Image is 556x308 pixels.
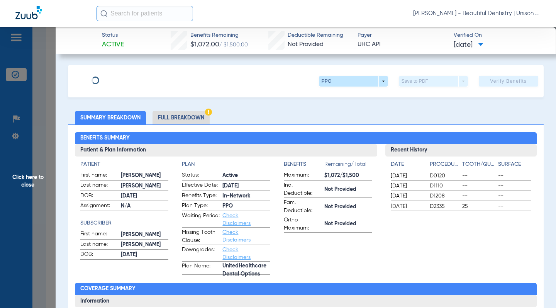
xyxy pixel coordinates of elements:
[80,181,118,191] span: Last name:
[121,202,168,210] span: N/A
[430,160,459,168] h4: Procedure
[121,172,168,180] span: [PERSON_NAME]
[391,192,423,200] span: [DATE]
[324,185,372,194] span: Not Provided
[182,202,220,211] span: Plan Type:
[462,172,495,180] span: --
[121,231,168,239] span: [PERSON_NAME]
[284,181,322,197] span: Ind. Deductible:
[15,6,42,19] img: Zuub Logo
[80,202,118,211] span: Assignment:
[284,216,322,232] span: Ortho Maximum:
[430,182,459,190] span: D1110
[498,182,531,190] span: --
[182,181,220,191] span: Effective Date:
[413,10,541,17] span: [PERSON_NAME] - Beautiful Dentistry | Unison Dental Group
[430,160,459,171] app-breakdown-title: Procedure
[385,144,537,157] h3: Recent History
[319,76,388,87] button: PPO
[100,10,107,17] img: Search Icon
[430,192,459,200] span: D1208
[517,271,556,308] iframe: Chat Widget
[324,203,372,211] span: Not Provided
[182,262,220,274] span: Plan Name:
[80,240,118,250] span: Last name:
[182,212,220,227] span: Waiting Period:
[430,172,459,180] span: D0120
[182,171,220,180] span: Status:
[121,192,168,200] span: [DATE]
[182,160,270,168] h4: Plan
[324,220,372,228] span: Not Provided
[498,160,531,168] h4: Surface
[462,160,495,168] h4: Tooth/Quad
[97,6,193,21] input: Search for patients
[430,202,459,210] span: D2335
[498,202,531,210] span: --
[102,40,124,49] span: Active
[358,40,447,49] span: UHC API
[454,40,483,50] span: [DATE]
[121,182,168,190] span: [PERSON_NAME]
[102,31,124,39] span: Status
[182,228,220,245] span: Missing Tooth Clause:
[324,160,372,171] span: Remaining/Total
[80,219,168,227] h4: Subscriber
[222,247,251,260] a: Check Disclaimers
[288,31,343,39] span: Deductible Remaining
[121,241,168,249] span: [PERSON_NAME]
[80,171,118,180] span: First name:
[358,31,447,39] span: Payer
[75,111,146,124] li: Summary Breakdown
[391,172,423,180] span: [DATE]
[462,160,495,171] app-breakdown-title: Tooth/Quad
[222,230,251,243] a: Check Disclaimers
[284,171,322,180] span: Maximum:
[498,192,531,200] span: --
[222,266,270,274] span: UnitedHealthcare Dental Options
[75,144,377,157] h3: Patient & Plan Information
[324,172,372,180] span: $1,072/$1,500
[462,182,495,190] span: --
[284,160,324,168] h4: Benefits
[391,182,423,190] span: [DATE]
[75,283,537,295] h2: Coverage Summary
[222,202,270,210] span: PPO
[121,251,168,259] span: [DATE]
[80,230,118,239] span: First name:
[462,192,495,200] span: --
[462,202,495,210] span: 25
[80,250,118,260] span: DOB:
[80,192,118,201] span: DOB:
[391,202,423,210] span: [DATE]
[219,42,248,48] span: / $1,500.00
[182,246,220,261] span: Downgrades:
[205,109,212,116] img: Hazard
[190,31,248,39] span: Benefits Remaining
[80,160,168,168] h4: Patient
[222,213,251,226] a: Check Disclaimers
[222,192,270,200] span: In-Network
[391,160,423,168] h4: Date
[222,172,270,180] span: Active
[391,160,423,171] app-breakdown-title: Date
[153,111,210,124] li: Full Breakdown
[454,31,543,39] span: Verified On
[190,41,219,48] span: $1,072.00
[222,182,270,190] span: [DATE]
[498,172,531,180] span: --
[498,160,531,171] app-breakdown-title: Surface
[75,295,537,307] h3: Information
[182,192,220,201] span: Benefits Type:
[284,160,324,171] app-breakdown-title: Benefits
[75,132,537,145] h2: Benefits Summary
[284,199,322,215] span: Fam. Deductible:
[288,41,324,48] span: Not Provided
